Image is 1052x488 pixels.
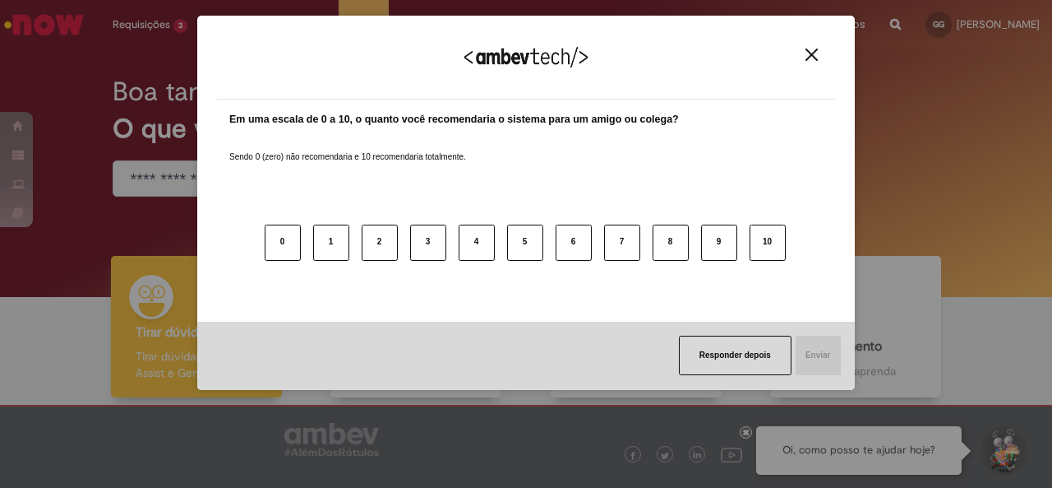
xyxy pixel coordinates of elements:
img: Logo Ambevtech [464,47,588,67]
button: 6 [556,225,592,261]
button: 8 [653,225,689,261]
button: 2 [362,225,398,261]
label: Em uma escala de 0 a 10, o quanto você recomendaria o sistema para um amigo ou colega? [229,112,679,128]
button: 5 [507,225,543,261]
button: 0 [265,225,301,261]
button: Responder depois [679,336,791,375]
button: 10 [750,225,786,261]
button: 7 [604,225,640,261]
button: 1 [313,225,349,261]
button: 3 [410,225,446,261]
button: Close [801,48,823,62]
button: 4 [459,225,495,261]
button: 9 [701,225,737,261]
img: Close [805,49,818,61]
label: Sendo 0 (zero) não recomendaria e 10 recomendaria totalmente. [229,132,466,163]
